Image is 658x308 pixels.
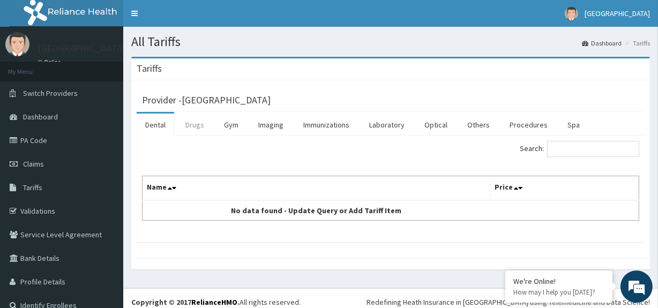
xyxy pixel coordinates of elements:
span: Switch Providers [23,88,78,98]
a: Dashboard [582,39,622,48]
a: Immunizations [295,114,358,136]
a: Procedures [501,114,556,136]
span: [GEOGRAPHIC_DATA] [585,9,650,18]
p: [GEOGRAPHIC_DATA] [38,43,126,53]
a: RelianceHMO [191,297,237,307]
h1: All Tariffs [131,35,650,49]
span: Dashboard [23,112,58,122]
a: Optical [416,114,456,136]
strong: Copyright © 2017 . [131,297,240,307]
li: Tariffs [623,39,650,48]
a: Online [38,58,63,66]
div: We're Online! [513,276,604,286]
h3: Tariffs [137,64,162,73]
span: Claims [23,159,44,169]
img: User Image [5,32,29,56]
div: Redefining Heath Insurance in [GEOGRAPHIC_DATA] using Telemedicine and Data Science! [367,297,650,307]
a: Imaging [250,114,292,136]
td: No data found - Update Query or Add Tariff Item [143,200,490,221]
h3: Provider - [GEOGRAPHIC_DATA] [142,95,271,105]
a: Laboratory [361,114,413,136]
a: Spa [559,114,588,136]
a: Gym [215,114,247,136]
a: Dental [137,114,174,136]
th: Name [143,176,490,201]
a: Others [459,114,498,136]
label: Search: [520,141,639,157]
span: Tariffs [23,183,42,192]
input: Search: [547,141,639,157]
th: Price [490,176,639,201]
a: Drugs [177,114,213,136]
img: User Image [565,7,578,20]
p: How may I help you today? [513,288,604,297]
